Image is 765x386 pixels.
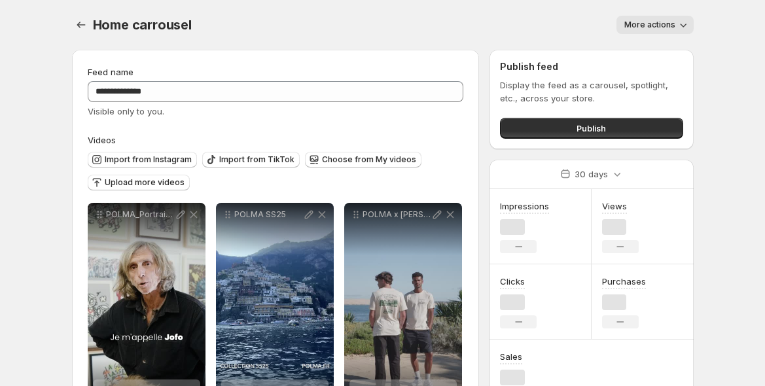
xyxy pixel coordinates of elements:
span: Home carrousel [93,17,192,33]
button: Publish [500,118,683,139]
span: Import from TikTok [219,154,294,165]
p: Display the feed as a carousel, spotlight, etc., across your store. [500,79,683,105]
button: Import from TikTok [202,152,300,167]
button: More actions [616,16,694,34]
span: Visible only to you. [88,106,164,116]
span: Publish [577,122,606,135]
span: Import from Instagram [105,154,192,165]
h3: Sales [500,350,522,363]
h3: Impressions [500,200,549,213]
p: POLMA x [PERSON_NAME] [363,209,431,220]
h3: Clicks [500,275,525,288]
button: Choose from My videos [305,152,421,167]
span: More actions [624,20,675,30]
button: Upload more videos [88,175,190,190]
span: Feed name [88,67,133,77]
span: Upload more videos [105,177,185,188]
p: 30 days [575,167,608,181]
h3: Purchases [602,275,646,288]
span: Choose from My videos [322,154,416,165]
p: POLMA_Portrait Jofo_V2 ST [106,209,174,220]
h3: Views [602,200,627,213]
span: Videos [88,135,116,145]
h2: Publish feed [500,60,683,73]
p: POLMA SS25 [234,209,302,220]
button: Import from Instagram [88,152,197,167]
button: Settings [72,16,90,34]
